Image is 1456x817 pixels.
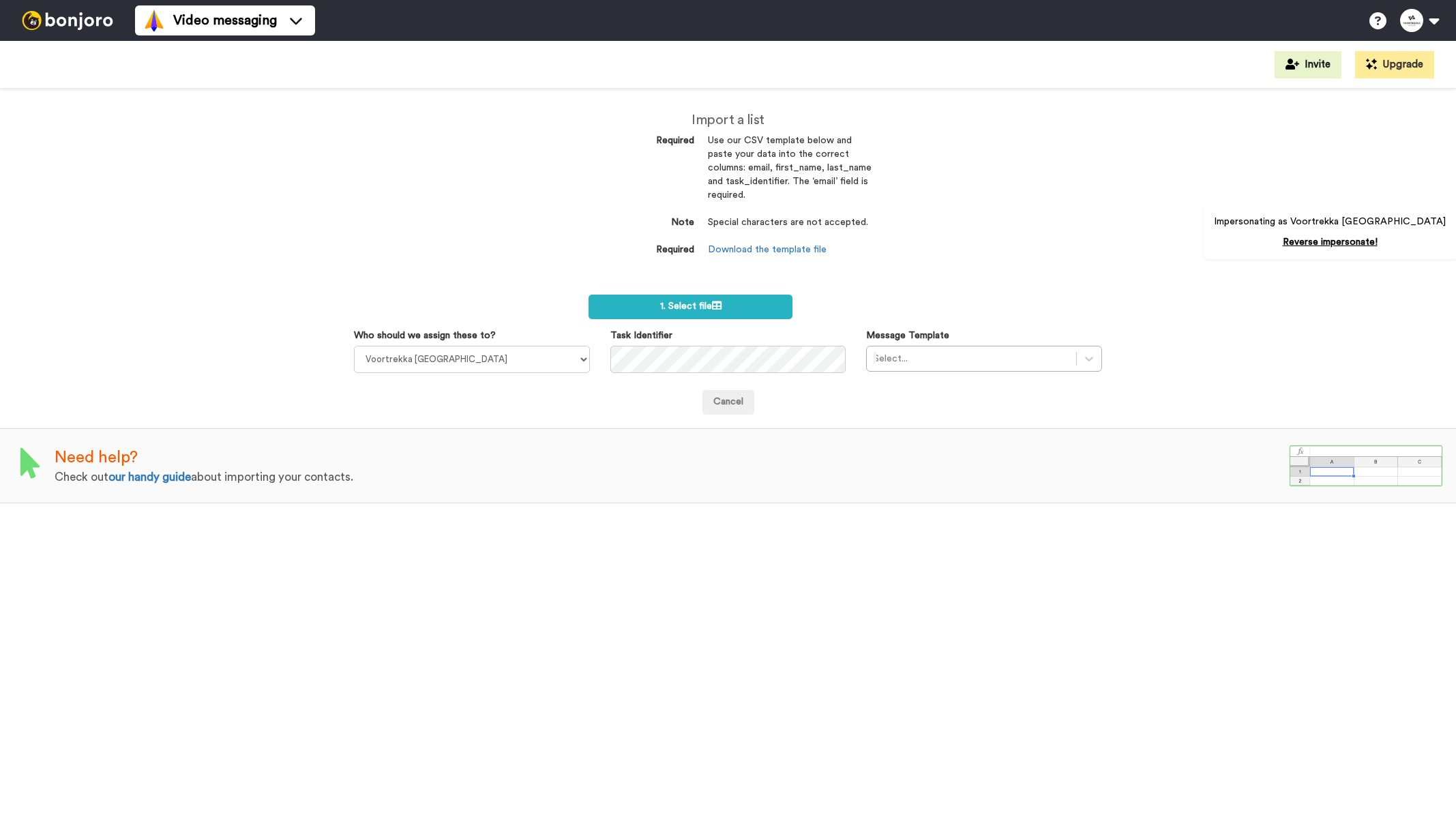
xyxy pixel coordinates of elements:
[708,245,827,254] a: Download the template file
[55,469,1290,486] div: Check out about importing your contacts.
[585,216,694,230] dt: Note
[585,134,694,148] dt: Required
[1355,51,1434,78] button: Upgrade
[173,11,277,30] span: Video messaging
[610,329,672,342] label: Task Identifier
[1283,237,1378,247] a: Reverse impersonate!
[660,301,722,311] span: 1. Select file
[585,113,872,128] h2: Import a list
[702,390,754,415] a: Cancel
[708,216,872,243] dd: Special characters are not accepted.
[585,243,694,257] dt: Required
[866,329,949,342] label: Message Template
[708,134,872,216] dd: Use our CSV template below and paste your data into the correct columns: email, first_name, last_...
[1214,215,1446,228] p: Impersonating as Voortrekka [GEOGRAPHIC_DATA]
[108,471,191,483] a: our handy guide
[16,11,119,30] img: bj-logo-header-white.svg
[354,329,496,342] label: Who should we assign these to?
[143,10,165,31] img: vm-color.svg
[1275,51,1341,78] button: Invite
[55,446,1290,469] div: Need help?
